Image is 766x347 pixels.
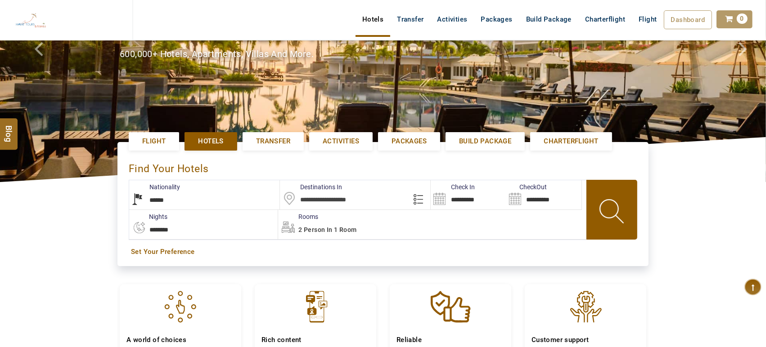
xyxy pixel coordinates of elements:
a: Charterflight [530,132,612,151]
a: Flight [632,10,663,19]
a: Hotels [356,10,390,28]
h4: Rich content [261,336,369,344]
a: 0 [716,10,752,28]
span: Packages [392,137,427,146]
a: Hotels [185,132,237,151]
a: Build Package [519,10,578,28]
a: Activities [309,132,373,151]
span: Blog [3,125,15,133]
span: Charterflight [585,15,625,23]
label: Destinations In [280,182,342,191]
input: Search [506,180,581,209]
span: Activities [323,137,359,146]
label: nights [129,212,167,221]
div: Find Your Hotels [129,153,637,180]
span: Transfer [256,137,290,146]
label: CheckOut [506,182,547,191]
a: Build Package [446,132,525,151]
span: Build Package [459,137,511,146]
span: Charterflight [544,137,598,146]
input: Search [431,180,506,209]
span: Hotels [198,137,223,146]
img: The Royal Line Holidays [7,4,55,38]
a: Activities [431,10,474,28]
h4: Reliable [397,336,505,344]
a: Flight [129,132,179,151]
label: Nationality [129,182,180,191]
a: Packages [474,10,519,28]
span: Dashboard [671,16,705,24]
a: Transfer [243,132,304,151]
span: Flight [142,137,166,146]
span: 0 [737,13,748,24]
a: Set Your Preference [131,247,635,257]
span: Flight [639,15,657,24]
a: Packages [378,132,440,151]
label: Rooms [278,212,318,221]
span: 2 Person in 1 Room [298,226,356,233]
label: Check In [431,182,475,191]
a: Transfer [390,10,430,28]
h4: A world of choices [126,336,234,344]
h4: Customer support [532,336,640,344]
a: Charterflight [578,10,632,28]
